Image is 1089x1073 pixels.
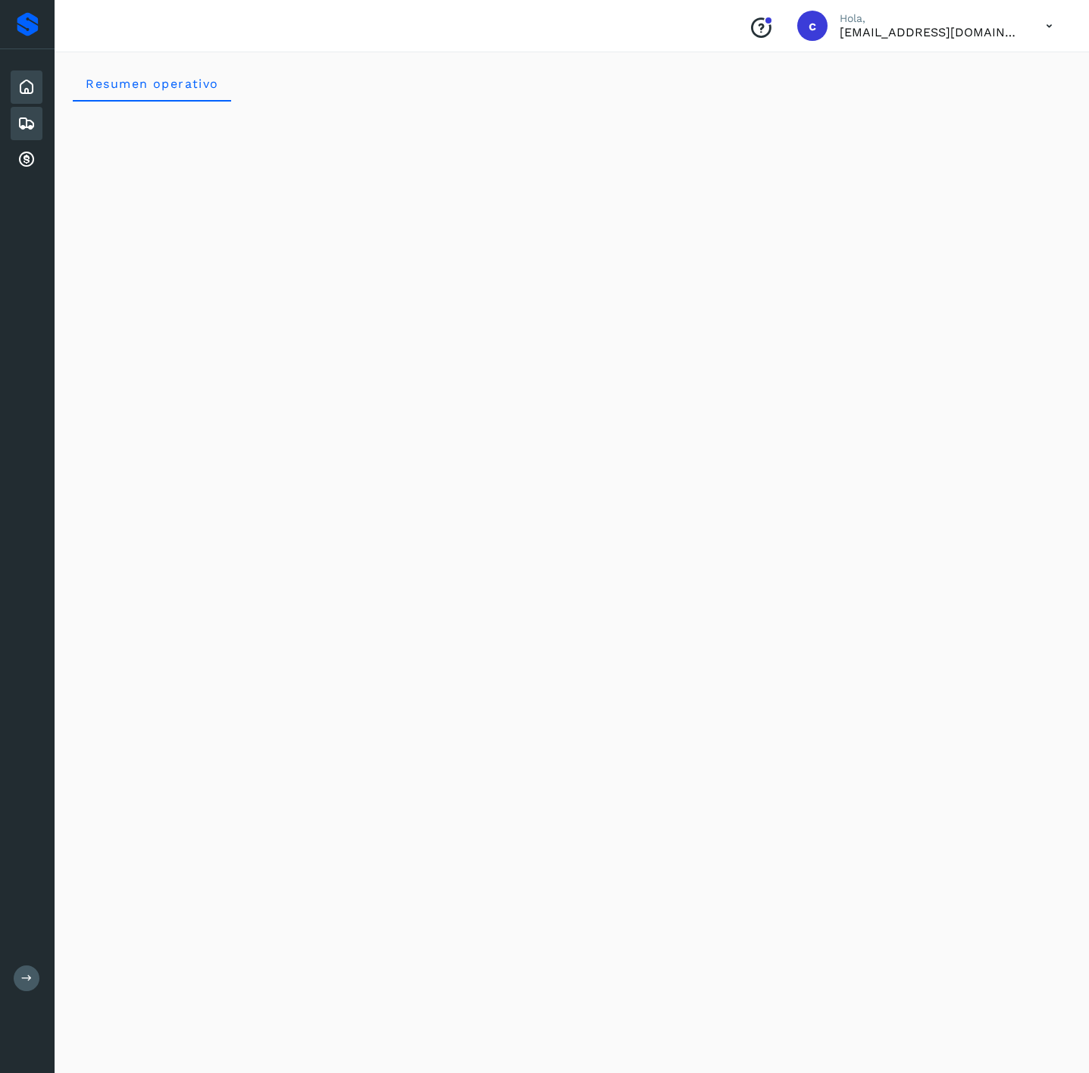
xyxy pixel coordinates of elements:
[11,70,42,104] div: Inicio
[840,12,1022,25] p: Hola,
[840,25,1022,39] p: cuentas3@enlacesmet.com.mx
[11,143,42,177] div: Cuentas por cobrar
[85,77,219,91] span: Resumen operativo
[11,107,42,140] div: Embarques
